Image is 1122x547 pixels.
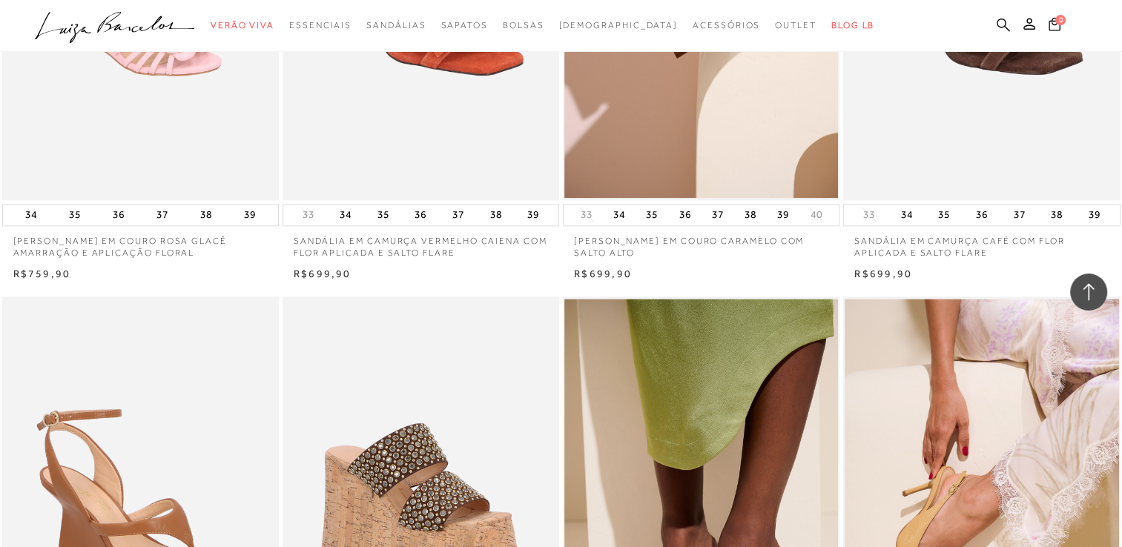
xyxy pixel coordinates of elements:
button: 34 [897,205,917,225]
span: R$699,90 [574,268,632,279]
button: 36 [674,205,695,225]
button: 35 [65,205,85,225]
span: R$699,90 [294,268,352,279]
button: 35 [373,205,394,225]
button: 37 [707,205,728,225]
span: Bolsas [503,20,544,30]
button: 34 [335,205,356,225]
button: 33 [859,208,880,222]
button: 37 [448,205,469,225]
button: 34 [609,205,630,225]
span: BLOG LB [831,20,874,30]
button: 36 [971,205,992,225]
span: Sandálias [366,20,426,30]
a: categoryNavScreenReaderText [211,12,274,39]
a: categoryNavScreenReaderText [366,12,426,39]
a: categoryNavScreenReaderText [503,12,544,39]
span: Sapatos [440,20,487,30]
a: SANDÁLIA EM CAMURÇA CAFÉ COM FLOR APLICADA E SALTO FLARE [843,226,1120,260]
button: 34 [21,205,42,225]
span: 0 [1055,15,1066,25]
button: 38 [486,205,506,225]
span: [DEMOGRAPHIC_DATA] [558,20,678,30]
button: 36 [108,205,129,225]
span: Acessórios [693,20,760,30]
span: Outlet [775,20,816,30]
button: 39 [523,205,544,225]
button: 33 [576,208,597,222]
a: BLOG LB [831,12,874,39]
button: 37 [1009,205,1029,225]
a: noSubCategoriesText [558,12,678,39]
a: categoryNavScreenReaderText [775,12,816,39]
button: 39 [773,205,793,225]
button: 38 [1046,205,1067,225]
span: R$759,90 [13,268,71,279]
button: 39 [1084,205,1105,225]
a: [PERSON_NAME] EM COURO CARAMELO COM SALTO ALTO [563,226,839,260]
span: Verão Viva [211,20,274,30]
button: 39 [240,205,260,225]
a: categoryNavScreenReaderText [693,12,760,39]
span: Essenciais [289,20,352,30]
button: 35 [934,205,954,225]
button: 40 [806,208,827,222]
span: R$699,90 [854,268,912,279]
button: 33 [298,208,319,222]
button: 0 [1044,16,1065,36]
a: categoryNavScreenReaderText [440,12,487,39]
a: categoryNavScreenReaderText [289,12,352,39]
button: 36 [410,205,431,225]
a: [PERSON_NAME] EM COURO ROSA GLACÊ AMARRAÇÃO E APLICAÇÃO FLORAL [2,226,279,260]
a: SANDÁLIA EM CAMURÇA VERMELHO CAIENA COM FLOR APLICADA E SALTO FLARE [283,226,559,260]
button: 37 [152,205,173,225]
button: 38 [740,205,761,225]
button: 38 [196,205,217,225]
button: 35 [641,205,662,225]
